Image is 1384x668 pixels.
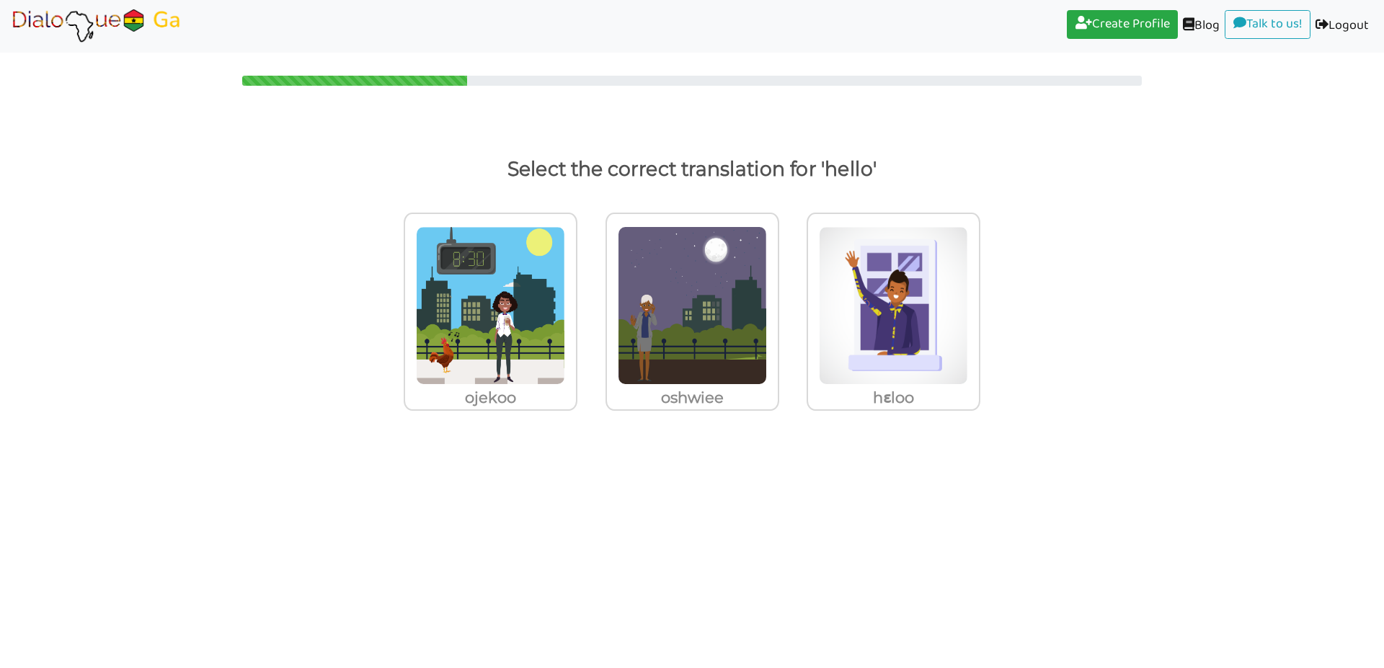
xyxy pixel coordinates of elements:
[808,385,979,411] p: hɛloo
[1310,10,1374,43] a: Logout
[416,226,565,385] img: mema_wo_akye.png
[1225,10,1310,39] a: Talk to us!
[35,152,1349,187] p: Select the correct translation for 'hello'
[607,385,778,411] p: oshwiee
[1178,10,1225,43] a: Blog
[819,226,968,385] img: welcome-textile.png
[10,8,183,44] img: Select Course Page
[618,226,767,385] img: mema_wo_adwo.png
[405,385,576,411] p: ojekoo
[1067,10,1178,39] a: Create Profile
